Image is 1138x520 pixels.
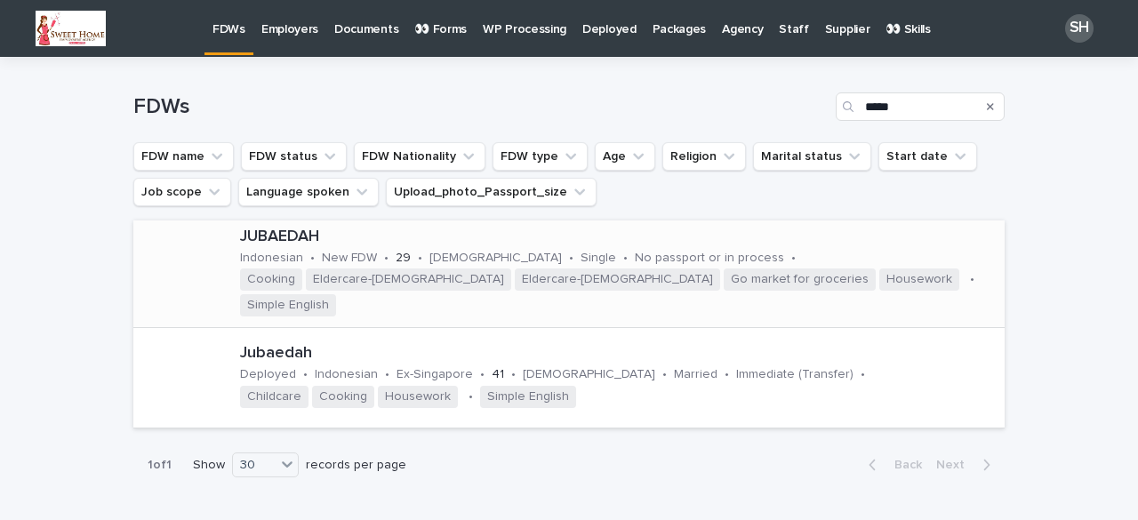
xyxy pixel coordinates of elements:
button: FDW Nationality [354,142,485,171]
button: FDW type [493,142,588,171]
span: Housework [879,268,959,291]
button: Job scope [133,178,231,206]
input: Search [836,92,1005,121]
p: Show [193,458,225,473]
p: 29 [396,251,411,266]
p: • [569,251,573,266]
a: JUBAEDAHIndonesian•New FDW•29•[DEMOGRAPHIC_DATA]•Single•No passport or in process•CookingEldercar... [133,220,1005,328]
span: Cooking [240,268,302,291]
p: • [385,367,389,382]
p: • [725,367,729,382]
p: • [310,251,315,266]
button: FDW name [133,142,234,171]
a: JubaedahDeployed•Indonesian•Ex-Singapore•41•[DEMOGRAPHIC_DATA]•Married•Immediate (Transfer)•Child... [133,328,1005,428]
p: • [791,251,796,266]
p: • [303,367,308,382]
p: Immediate (Transfer) [736,367,853,382]
p: Single [581,251,616,266]
div: 30 [233,456,276,475]
p: 1 of 1 [133,444,186,487]
p: Indonesian [315,367,378,382]
span: Next [936,459,975,471]
button: Religion [662,142,746,171]
p: records per page [306,458,406,473]
p: • [623,251,628,266]
p: • [418,251,422,266]
p: No passport or in process [635,251,784,266]
span: Simple English [480,386,576,408]
p: Jubaedah [240,344,998,364]
h1: FDWs [133,94,829,120]
p: • [662,367,667,382]
p: [DEMOGRAPHIC_DATA] [429,251,562,266]
span: Childcare [240,386,309,408]
button: Age [595,142,655,171]
div: SH [1065,14,1094,43]
p: • [384,251,389,266]
button: Upload_photo_Passport_size [386,178,597,206]
p: • [480,367,485,382]
button: Language spoken [238,178,379,206]
p: JUBAEDAH [240,228,998,247]
button: Back [854,457,929,473]
p: Married [674,367,717,382]
p: [DEMOGRAPHIC_DATA] [523,367,655,382]
span: Housework [378,386,458,408]
span: Go market for groceries [724,268,876,291]
span: Simple English [240,294,336,316]
p: 41 [492,367,504,382]
p: Indonesian [240,251,303,266]
span: Eldercare-[DEMOGRAPHIC_DATA] [306,268,511,291]
p: • [970,272,974,287]
button: Marital status [753,142,871,171]
button: FDW status [241,142,347,171]
p: • [511,367,516,382]
span: Cooking [312,386,374,408]
p: Ex-Singapore [397,367,473,382]
p: • [469,389,473,404]
p: • [861,367,865,382]
p: Deployed [240,367,296,382]
button: Start date [878,142,977,171]
button: Next [929,457,1005,473]
span: Back [884,459,922,471]
p: New FDW [322,251,377,266]
span: Eldercare-[DEMOGRAPHIC_DATA] [515,268,720,291]
img: PLcNSU9OsrYQ6duaVdmEk25vO8mBFeitibfc31lNIJQ [36,11,106,46]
